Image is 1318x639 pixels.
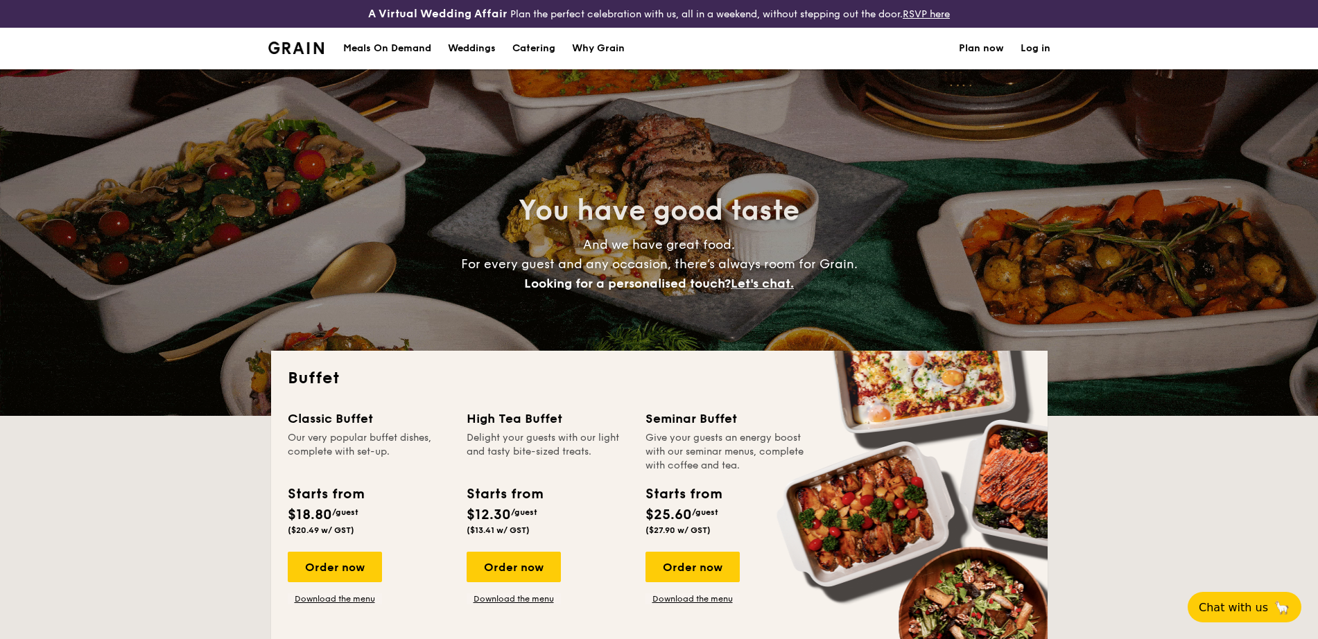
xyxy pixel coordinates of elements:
[288,507,332,523] span: $18.80
[288,525,354,535] span: ($20.49 w/ GST)
[268,42,324,54] img: Grain
[519,194,799,227] span: You have good taste
[959,28,1004,69] a: Plan now
[645,507,692,523] span: $25.60
[572,28,625,69] div: Why Grain
[692,507,718,517] span: /guest
[511,507,537,517] span: /guest
[467,525,530,535] span: ($13.41 w/ GST)
[260,6,1059,22] div: Plan the perfect celebration with us, all in a weekend, without stepping out the door.
[731,276,794,291] span: Let's chat.
[1188,592,1301,622] button: Chat with us🦙
[1021,28,1050,69] a: Log in
[467,507,511,523] span: $12.30
[645,484,721,505] div: Starts from
[288,484,363,505] div: Starts from
[467,484,542,505] div: Starts from
[467,552,561,582] div: Order now
[467,593,561,604] a: Download the menu
[645,525,711,535] span: ($27.90 w/ GST)
[332,507,358,517] span: /guest
[467,431,629,473] div: Delight your guests with our light and tasty bite-sized treats.
[343,28,431,69] div: Meals On Demand
[368,6,508,22] h4: A Virtual Wedding Affair
[288,409,450,428] div: Classic Buffet
[288,593,382,604] a: Download the menu
[645,552,740,582] div: Order now
[645,431,808,473] div: Give your guests an energy boost with our seminar menus, complete with coffee and tea.
[1274,599,1290,615] span: 🦙
[448,28,496,69] div: Weddings
[288,367,1031,389] h2: Buffet
[903,8,950,20] a: RSVP here
[564,28,633,69] a: Why Grain
[461,237,858,291] span: And we have great food. For every guest and any occasion, there’s always room for Grain.
[288,552,382,582] div: Order now
[524,276,731,291] span: Looking for a personalised touch?
[467,409,629,428] div: High Tea Buffet
[512,28,555,69] h1: Catering
[645,593,740,604] a: Download the menu
[645,409,808,428] div: Seminar Buffet
[1199,601,1268,614] span: Chat with us
[268,42,324,54] a: Logotype
[288,431,450,473] div: Our very popular buffet dishes, complete with set-up.
[504,28,564,69] a: Catering
[335,28,440,69] a: Meals On Demand
[440,28,504,69] a: Weddings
